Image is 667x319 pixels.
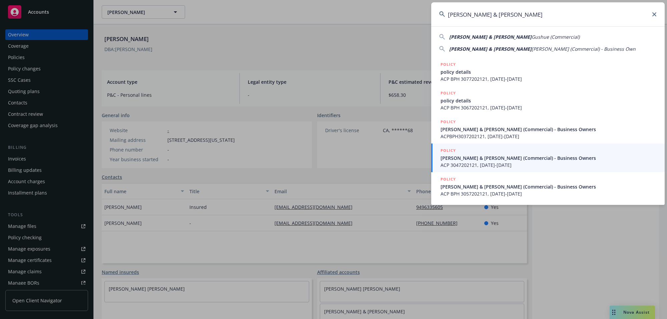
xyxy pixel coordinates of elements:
h5: POLICY [441,61,456,68]
span: [PERSON_NAME] (Commercial) - Business Own [532,46,636,52]
span: ACP BPH 3077202121, [DATE]-[DATE] [441,75,657,82]
a: POLICYpolicy detailsACP BPH 3067202121, [DATE]-[DATE] [431,86,665,115]
h5: POLICY [441,118,456,125]
span: policy details [441,68,657,75]
a: POLICY[PERSON_NAME] & [PERSON_NAME] (Commercial) - Business OwnersACPBPH3037202121, [DATE]-[DATE] [431,115,665,143]
span: policy details [441,97,657,104]
span: [PERSON_NAME] & [PERSON_NAME] [449,34,532,40]
span: [PERSON_NAME] & [PERSON_NAME] (Commercial) - Business Owners [441,126,657,133]
span: ACP 3047202121, [DATE]-[DATE] [441,162,657,169]
span: ACP BPH 3067202121, [DATE]-[DATE] [441,104,657,111]
h5: POLICY [441,147,456,154]
a: POLICY[PERSON_NAME] & [PERSON_NAME] (Commercial) - Business OwnersACP 3047202121, [DATE]-[DATE] [431,143,665,172]
span: [PERSON_NAME] & [PERSON_NAME] (Commercial) - Business Owners [441,183,657,190]
span: ACP BPH 3057202121, [DATE]-[DATE] [441,190,657,197]
span: ACPBPH3037202121, [DATE]-[DATE] [441,133,657,140]
a: POLICY[PERSON_NAME] & [PERSON_NAME] (Commercial) - Business OwnersACP BPH 3057202121, [DATE]-[DATE] [431,172,665,201]
a: POLICYpolicy detailsACP BPH 3077202121, [DATE]-[DATE] [431,57,665,86]
h5: POLICY [441,90,456,96]
span: [PERSON_NAME] & [PERSON_NAME] [449,46,532,52]
h5: POLICY [441,176,456,183]
span: Gushue (Commercial) [532,34,580,40]
span: [PERSON_NAME] & [PERSON_NAME] (Commercial) - Business Owners [441,154,657,162]
input: Search... [431,2,665,26]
